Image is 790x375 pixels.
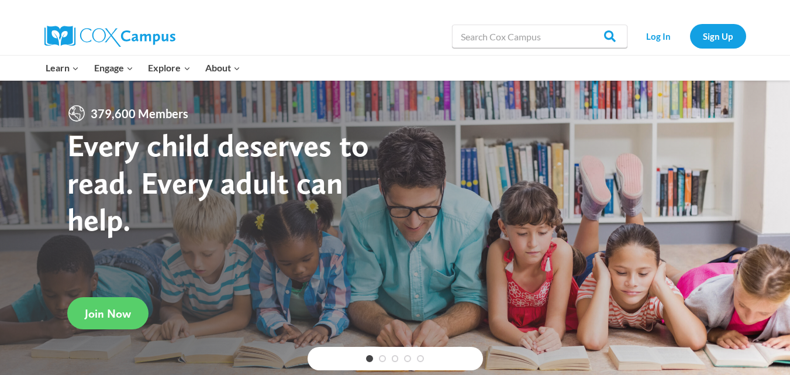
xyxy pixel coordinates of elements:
a: 3 [392,355,399,362]
img: Cox Campus [44,26,175,47]
nav: Secondary Navigation [633,24,746,48]
a: 4 [404,355,411,362]
a: Log In [633,24,684,48]
span: About [205,60,240,75]
strong: Every child deserves to read. Every adult can help. [67,126,369,238]
a: 5 [417,355,424,362]
a: Sign Up [690,24,746,48]
span: Explore [148,60,190,75]
a: 1 [366,355,373,362]
span: Engage [94,60,133,75]
span: Join Now [85,307,131,321]
span: Learn [46,60,79,75]
a: Join Now [67,297,149,329]
input: Search Cox Campus [452,25,627,48]
a: 2 [379,355,386,362]
span: 379,600 Members [86,104,193,123]
nav: Primary Navigation [39,56,248,80]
